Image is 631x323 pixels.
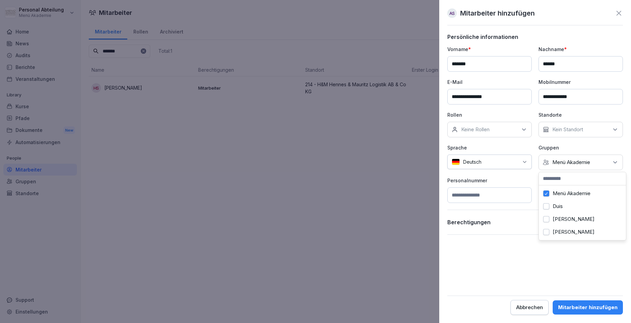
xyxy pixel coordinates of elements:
[447,144,532,151] p: Sprache
[558,304,617,311] div: Mitarbeiter hinzufügen
[552,159,590,166] p: Menü Akademie
[447,155,532,169] div: Deutsch
[538,111,623,118] p: Standorte
[538,78,623,86] p: Mobilnummer
[510,300,549,315] button: Abbrechen
[447,33,623,40] p: Persönliche informationen
[460,8,535,18] p: Mitarbeiter hinzufügen
[553,300,623,315] button: Mitarbeiter hinzufügen
[452,159,460,165] img: de.svg
[447,8,457,18] div: AS
[516,304,543,311] div: Abbrechen
[447,111,532,118] p: Rollen
[461,126,490,133] p: Keine Rollen
[538,46,623,53] p: Nachname
[447,219,491,226] p: Berechtigungen
[553,190,590,197] label: Menü Akademie
[552,126,583,133] p: Kein Standort
[553,216,595,222] label: [PERSON_NAME]
[447,177,532,184] p: Personalnummer
[447,46,532,53] p: Vorname
[553,203,563,209] label: Duis
[447,78,532,86] p: E-Mail
[538,144,623,151] p: Gruppen
[553,229,595,235] label: [PERSON_NAME]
